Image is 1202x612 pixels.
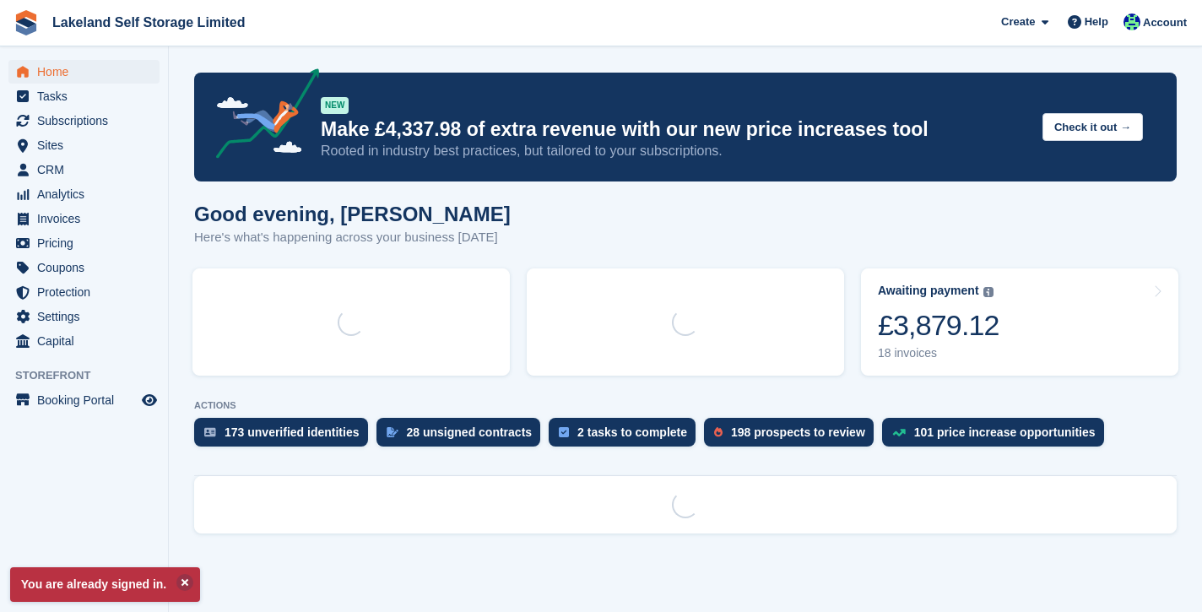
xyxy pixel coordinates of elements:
[8,280,160,304] a: menu
[8,231,160,255] a: menu
[983,287,994,297] img: icon-info-grey-7440780725fd019a000dd9b08b2336e03edf1995a4989e88bcd33f0948082b44.svg
[37,329,138,353] span: Capital
[914,425,1096,439] div: 101 price increase opportunities
[37,158,138,181] span: CRM
[37,60,138,84] span: Home
[194,400,1177,411] p: ACTIONS
[387,427,398,437] img: contract_signature_icon-13c848040528278c33f63329250d36e43548de30e8caae1d1a13099fd9432cc5.svg
[882,418,1113,455] a: 101 price increase opportunities
[1143,14,1187,31] span: Account
[892,429,906,436] img: price_increase_opportunities-93ffe204e8149a01c8c9dc8f82e8f89637d9d84a8eef4429ea346261dce0b2c0.svg
[202,68,320,165] img: price-adjustments-announcement-icon-8257ccfd72463d97f412b2fc003d46551f7dbcb40ab6d574587a9cd5c0d94...
[1085,14,1108,30] span: Help
[878,346,999,360] div: 18 invoices
[1042,113,1143,141] button: Check it out →
[14,10,39,35] img: stora-icon-8386f47178a22dfd0bd8f6a31ec36ba5ce8667c1dd55bd0f319d3a0aa187defe.svg
[861,268,1178,376] a: Awaiting payment £3,879.12 18 invoices
[8,109,160,133] a: menu
[8,158,160,181] a: menu
[37,84,138,108] span: Tasks
[8,305,160,328] a: menu
[8,329,160,353] a: menu
[225,425,360,439] div: 173 unverified identities
[8,207,160,230] a: menu
[37,280,138,304] span: Protection
[46,8,252,36] a: Lakeland Self Storage Limited
[549,418,704,455] a: 2 tasks to complete
[139,390,160,410] a: Preview store
[194,418,376,455] a: 173 unverified identities
[37,305,138,328] span: Settings
[194,203,511,225] h1: Good evening, [PERSON_NAME]
[37,388,138,412] span: Booking Portal
[376,418,550,455] a: 28 unsigned contracts
[407,425,533,439] div: 28 unsigned contracts
[8,60,160,84] a: menu
[37,133,138,157] span: Sites
[8,388,160,412] a: menu
[878,308,999,343] div: £3,879.12
[8,133,160,157] a: menu
[321,142,1029,160] p: Rooted in industry best practices, but tailored to your subscriptions.
[704,418,882,455] a: 198 prospects to review
[1123,14,1140,30] img: Steve Aynsley
[731,425,865,439] div: 198 prospects to review
[878,284,979,298] div: Awaiting payment
[37,231,138,255] span: Pricing
[714,427,723,437] img: prospect-51fa495bee0391a8d652442698ab0144808aea92771e9ea1ae160a38d050c398.svg
[8,182,160,206] a: menu
[577,425,687,439] div: 2 tasks to complete
[559,427,569,437] img: task-75834270c22a3079a89374b754ae025e5fb1db73e45f91037f5363f120a921f8.svg
[1001,14,1035,30] span: Create
[8,84,160,108] a: menu
[37,256,138,279] span: Coupons
[194,228,511,247] p: Here's what's happening across your business [DATE]
[37,109,138,133] span: Subscriptions
[15,367,168,384] span: Storefront
[37,207,138,230] span: Invoices
[321,97,349,114] div: NEW
[204,427,216,437] img: verify_identity-adf6edd0f0f0b5bbfe63781bf79b02c33cf7c696d77639b501bdc392416b5a36.svg
[8,256,160,279] a: menu
[37,182,138,206] span: Analytics
[10,567,200,602] p: You are already signed in.
[321,117,1029,142] p: Make £4,337.98 of extra revenue with our new price increases tool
